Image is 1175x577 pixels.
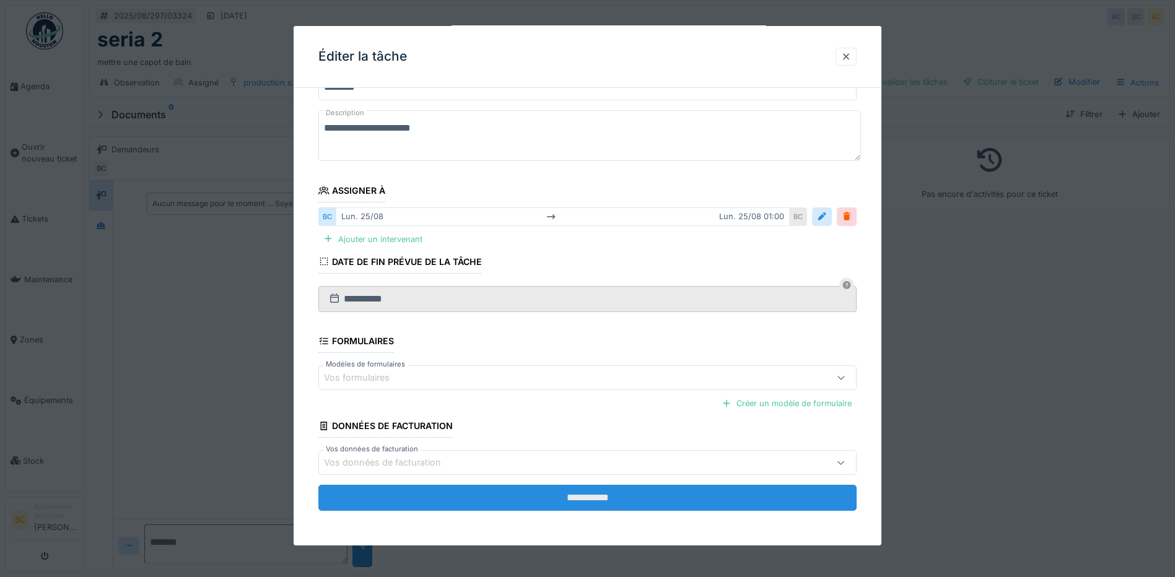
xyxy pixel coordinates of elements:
div: Vos formulaires [324,371,407,384]
div: BC [790,207,807,225]
div: Ajouter un intervenant [318,231,427,248]
div: Formulaires [318,332,394,353]
label: Vos données de facturation [323,444,421,454]
div: Vos données de facturation [324,456,458,469]
div: lun. 25/08 lun. 25/08 01:00 [336,207,790,225]
div: Données de facturation [318,417,453,438]
div: Créer un modèle de formulaire [717,395,857,412]
label: Description [323,105,367,121]
h3: Éditer la tâche [318,49,407,64]
div: Assigner à [318,181,385,202]
div: Date de fin prévue de la tâche [318,253,482,274]
div: BC [318,207,336,225]
label: Modèles de formulaires [323,359,408,370]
